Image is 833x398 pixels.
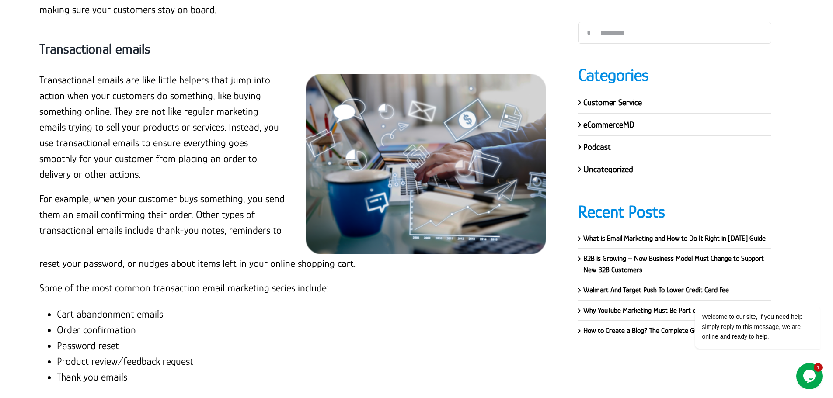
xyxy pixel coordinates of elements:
h4: Recent Posts [578,200,772,224]
input: Search [578,22,600,44]
a: Podcast [583,142,611,152]
iframe: chat widget [796,363,824,389]
p: Transactional emails are like little helpers that jump into action when your customers do somethi... [39,72,285,182]
a: Customer Service [583,97,642,107]
a: What is Email Marketing and How to Do It Right in [DATE] Guide [583,234,766,242]
a: B2B is Growing – Now Business Model Must Change to Support New B2B Customers [583,254,764,274]
strong: Transactional emails [39,41,150,57]
a: Why YouTube Marketing Must Be Part of Your 2022 Plan? [583,306,746,315]
img: transactional-email [306,74,546,254]
p: For example, when your customer buys something, you send them an email confirming their order. Ot... [39,191,285,238]
a: Uncategorized [583,164,633,174]
li: Order confirmation [57,322,552,338]
a: Walmart And Target Push To Lower Credit Card Fee [583,286,729,294]
p: Some of the most common transaction email marketing series include: [39,280,552,296]
iframe: chat widget [667,226,824,359]
a: How to Create a Blog? The Complete Guide [583,326,706,335]
li: Cart abandonment emails [57,306,552,322]
h4: Categories [578,63,772,87]
li: Password reset [57,338,552,353]
a: eCommerceMD [583,120,634,129]
input: Search... [578,22,772,44]
p: reset your password, or nudges about items left in your online shopping cart. [39,256,552,271]
li: Product review/feedback request [57,353,552,369]
li: Thank you emails [57,369,552,385]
